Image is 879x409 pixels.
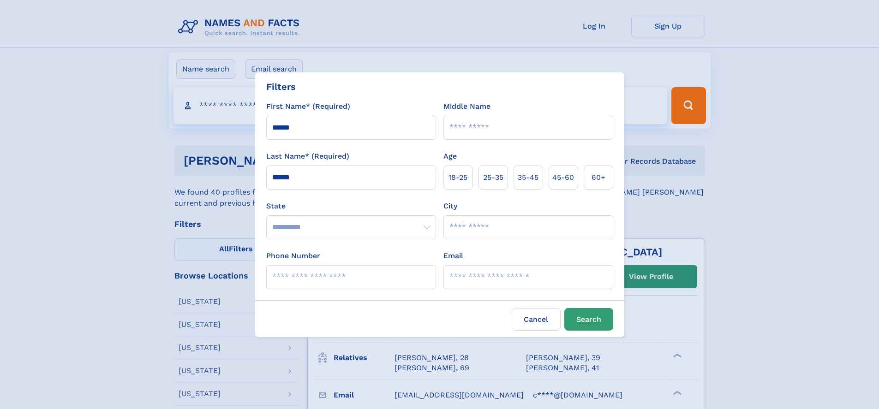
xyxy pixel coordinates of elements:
label: City [443,201,457,212]
span: 60+ [592,172,605,183]
span: 18‑25 [448,172,467,183]
label: Age [443,151,457,162]
label: Last Name* (Required) [266,151,349,162]
span: 45‑60 [552,172,574,183]
label: State [266,201,436,212]
label: Cancel [512,308,561,331]
span: 25‑35 [483,172,503,183]
span: 35‑45 [518,172,538,183]
div: Filters [266,80,296,94]
label: Phone Number [266,250,320,261]
label: First Name* (Required) [266,101,350,112]
button: Search [564,308,613,331]
label: Middle Name [443,101,490,112]
label: Email [443,250,463,261]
